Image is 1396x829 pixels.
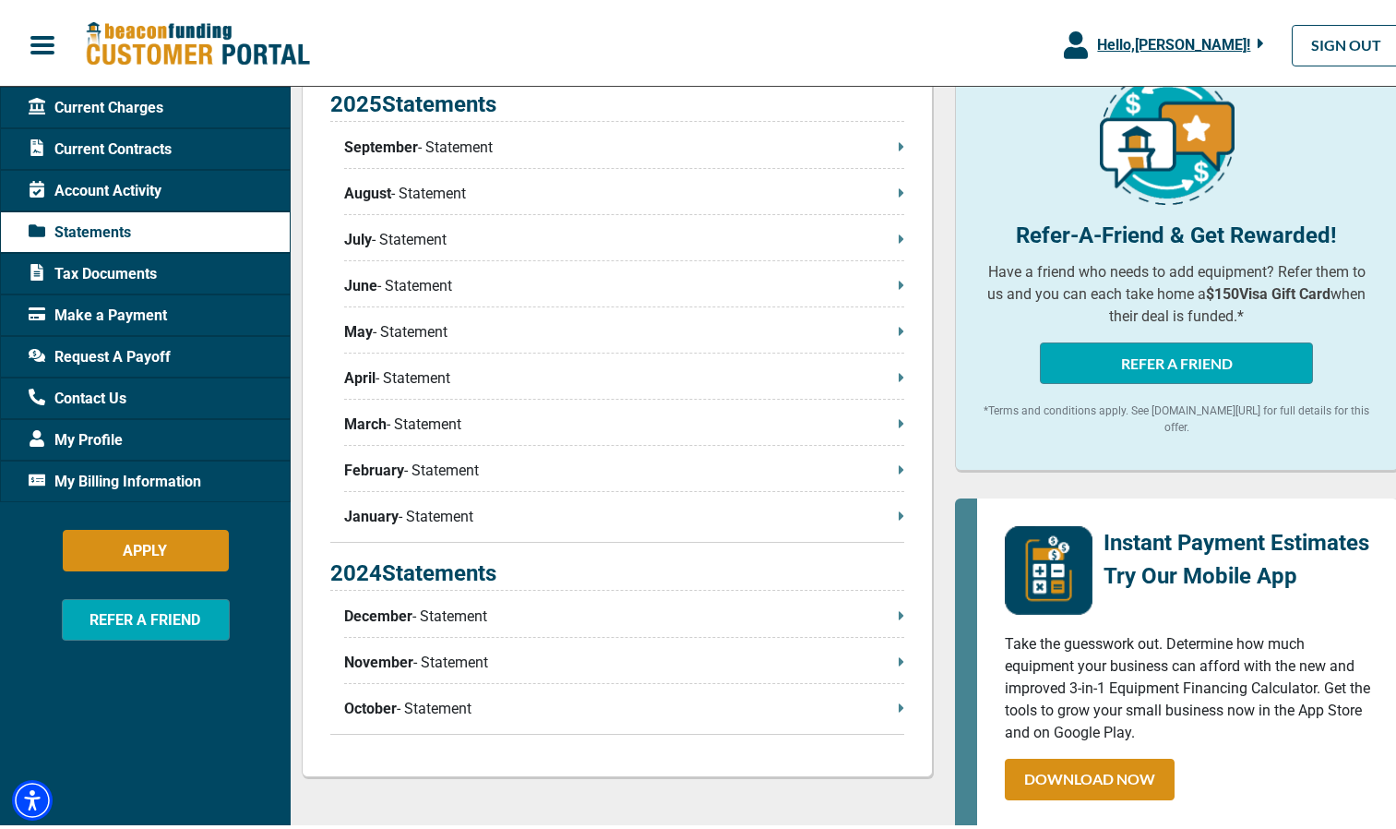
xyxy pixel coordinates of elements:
[330,84,904,118] p: 2025 Statements
[29,384,126,406] span: Contact Us
[344,225,372,247] span: July
[1104,523,1369,556] p: Instant Payment Estimates
[29,342,171,365] span: Request A Payoff
[344,271,904,294] p: - Statement
[344,648,904,670] p: - Statement
[344,456,904,478] p: - Statement
[344,364,376,386] span: April
[1104,556,1369,589] p: Try Our Mobile App
[1206,282,1330,299] b: $150 Visa Gift Card
[12,776,53,817] div: Accessibility Menu
[344,602,904,624] p: - Statement
[1005,755,1175,797] a: DOWNLOAD NOW
[1100,66,1235,201] img: refer-a-friend-icon.png
[344,225,904,247] p: - Statement
[344,694,904,716] p: - Statement
[29,176,161,198] span: Account Activity
[344,179,904,201] p: - Statement
[29,467,201,489] span: My Billing Information
[344,318,904,340] p: - Statement
[85,18,310,65] img: Beacon Funding Customer Portal Logo
[29,93,163,115] span: Current Charges
[1005,523,1092,611] img: mobile-app-logo.png
[1097,32,1250,50] span: Hello, [PERSON_NAME] !
[344,648,413,670] span: November
[344,364,904,386] p: - Statement
[29,135,172,157] span: Current Contracts
[63,526,229,568] button: APPLY
[344,410,387,432] span: March
[344,133,418,155] span: September
[344,179,391,201] span: August
[1040,339,1313,380] button: REFER A FRIEND
[344,410,904,432] p: - Statement
[1005,630,1370,740] p: Take the guesswork out. Determine how much equipment your business can afford with the new and im...
[344,271,377,294] span: June
[29,426,123,448] span: My Profile
[29,259,157,282] span: Tax Documents
[344,502,399,524] span: January
[330,553,904,587] p: 2024 Statements
[29,218,131,240] span: Statements
[984,399,1370,432] p: *Terms and conditions apply. See [DOMAIN_NAME][URL] for full details for this offer.
[344,602,412,624] span: December
[62,595,230,637] button: REFER A FRIEND
[984,258,1370,324] p: Have a friend who needs to add equipment? Refer them to us and you can each take home a when thei...
[344,694,397,716] span: October
[344,502,904,524] p: - Statement
[29,301,167,323] span: Make a Payment
[984,215,1370,248] p: Refer-A-Friend & Get Rewarded!
[344,456,404,478] span: February
[344,133,904,155] p: - Statement
[344,318,373,340] span: May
